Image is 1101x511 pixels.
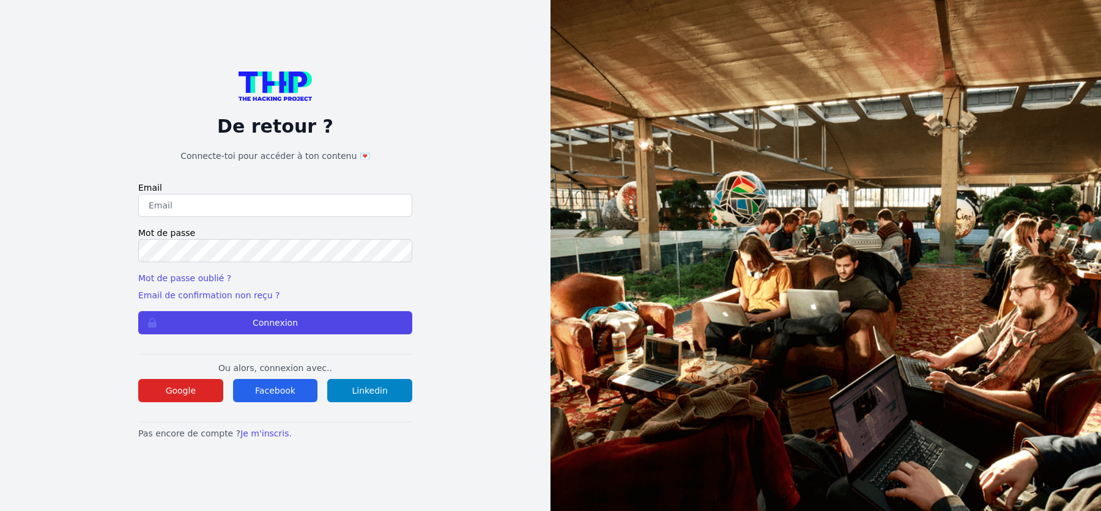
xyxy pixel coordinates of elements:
[138,182,412,194] label: Email
[138,290,280,300] a: Email de confirmation non reçu ?
[233,379,318,402] button: Facebook
[138,227,412,239] label: Mot de passe
[138,194,412,217] input: Email
[138,273,231,283] a: Mot de passe oublié ?
[138,379,223,402] button: Google
[327,379,412,402] button: Linkedin
[138,427,412,439] p: Pas encore de compte ?
[240,428,292,438] a: Je m'inscris.
[138,150,412,162] h1: Connecte-toi pour accéder à ton contenu 💌
[138,311,412,334] button: Connexion
[138,116,412,138] p: De retour ?
[239,72,312,101] img: logo
[138,362,412,374] p: Ou alors, connexion avec..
